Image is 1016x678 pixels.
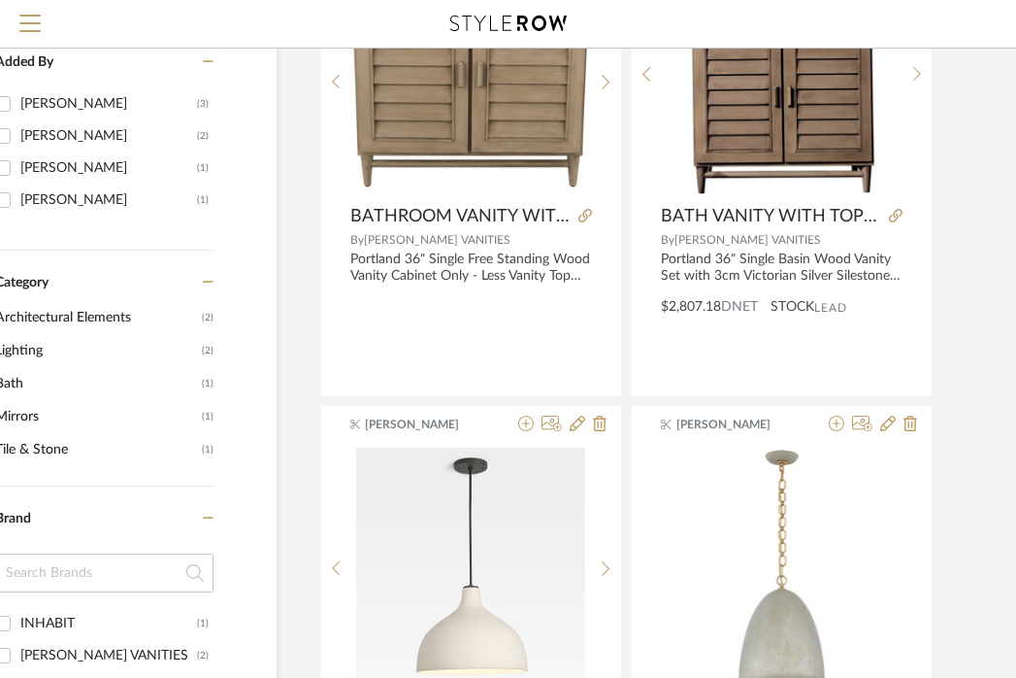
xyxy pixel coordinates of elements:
div: Portland 36" Single Free Standing Wood Vanity Cabinet Only - Less Vanity Top Model: 620-V36-WW [350,252,592,285]
span: Lead [814,301,847,315]
span: DNET [721,300,758,314]
span: $2,807.18 [661,300,721,314]
span: (2) [202,335,213,366]
span: [PERSON_NAME] [676,416,799,433]
span: [PERSON_NAME] [365,416,487,433]
div: [PERSON_NAME] [20,120,197,152]
div: Portland 36" Single Basin Wood Vanity Set with 3cm Victorian Silver Silestone Quartz Vanity Top a... [661,252,902,285]
span: [PERSON_NAME] VANITIES [364,234,510,246]
div: (1) [197,153,209,184]
span: BATHROOM VANITY WITH HARDWARE [350,206,571,227]
span: (1) [202,401,213,432]
div: (2) [197,640,209,671]
div: INHABIT [20,608,197,639]
div: (3) [197,88,209,119]
span: BATH VANITY WITH TOP & SINK [661,206,881,227]
div: [PERSON_NAME] [20,88,197,119]
span: [PERSON_NAME] VANITIES [674,234,821,246]
span: (1) [202,368,213,399]
div: (1) [197,185,209,216]
div: [PERSON_NAME] VANITIES [20,640,197,671]
span: (2) [202,302,213,333]
span: STOCK [770,297,814,318]
div: [PERSON_NAME] [20,185,197,216]
div: (1) [197,608,209,639]
span: (1) [202,434,213,465]
span: By [350,234,364,246]
span: By [661,234,674,246]
div: (2) [197,120,209,152]
div: [PERSON_NAME] [20,153,197,184]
